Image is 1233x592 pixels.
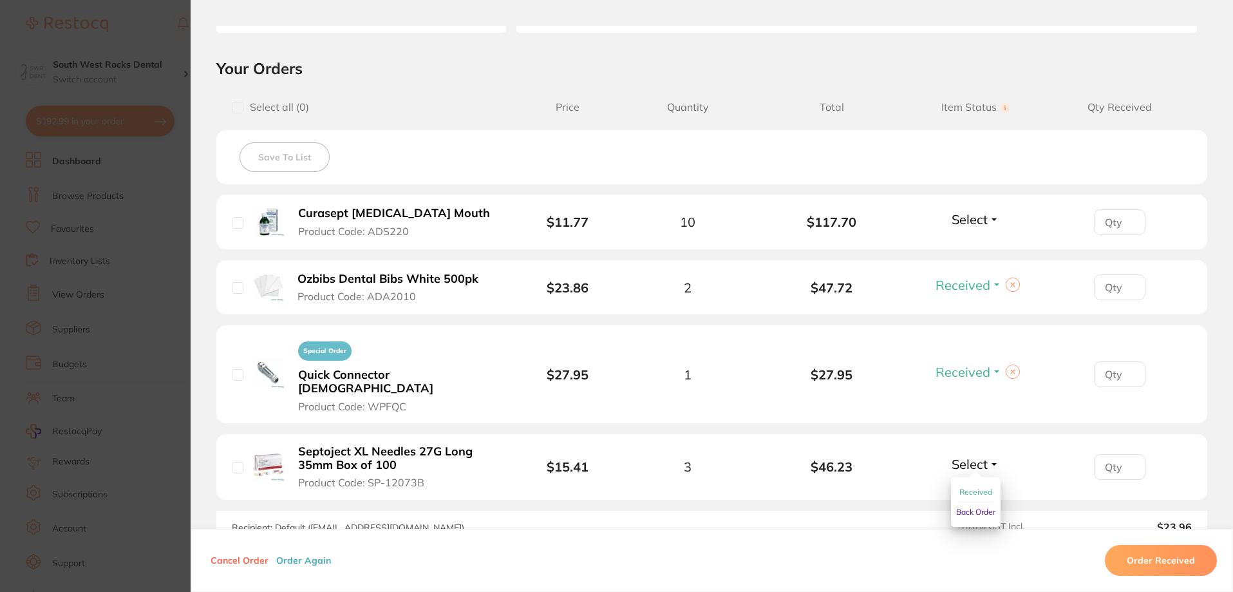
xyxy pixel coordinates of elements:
[936,364,990,380] span: Received
[760,215,904,229] b: $117.70
[253,271,284,301] img: Ozbibs Dental Bibs White 500pk
[547,214,588,230] b: $11.77
[216,59,1207,78] h2: Your Orders
[680,215,695,229] span: 10
[294,444,501,490] button: Septoject XL Needles 27G Long 35mm Box of 100 Product Code: SP-12073B
[952,456,988,472] span: Select
[956,507,995,517] span: Back Order
[240,142,330,172] button: Save To List
[684,367,692,382] span: 1
[547,459,588,475] b: $15.41
[760,367,904,382] b: $27.95
[232,522,464,533] span: Recipient: Default ( [EMAIL_ADDRESS][DOMAIN_NAME] )
[243,101,309,113] span: Select all ( 0 )
[932,277,1006,293] button: Received
[1006,278,1020,292] button: Clear selection
[616,101,760,113] span: Quantity
[936,277,990,293] span: Received
[956,502,995,522] button: Back Order
[298,477,424,488] span: Product Code: SP-12073B
[948,456,1003,472] button: Select
[1081,521,1192,533] output: $23.96
[1094,454,1145,480] input: Qty
[520,101,616,113] span: Price
[298,207,490,220] b: Curasept [MEDICAL_DATA] Mouth
[253,358,285,389] img: Quick Connector Female
[253,450,285,482] img: Septoject XL Needles 27G Long 35mm Box of 100
[294,272,493,303] button: Ozbibs Dental Bibs White 500pk Product Code: ADA2010
[298,341,352,361] span: Special Order
[294,336,501,413] button: Special OrderQuick Connector [DEMOGRAPHIC_DATA] Product Code: WPFQC
[959,482,992,502] button: Received
[904,101,1048,113] span: Item Status
[1006,365,1020,379] button: Clear selection
[547,280,588,296] b: $23.86
[760,101,904,113] span: Total
[932,364,1006,380] button: Received
[959,487,992,497] span: Received
[297,272,478,286] b: Ozbibs Dental Bibs White 500pk
[253,205,285,236] img: Curasept Chlorhexidine Mouth
[298,368,497,395] b: Quick Connector [DEMOGRAPHIC_DATA]
[952,211,988,227] span: Select
[272,555,335,566] button: Order Again
[1094,361,1145,387] input: Qty
[297,291,416,302] span: Product Code: ADA2010
[294,206,501,238] button: Curasept [MEDICAL_DATA] Mouth Product Code: ADS220
[298,225,409,237] span: Product Code: ADS220
[760,459,904,474] b: $46.23
[1094,209,1145,235] input: Qty
[948,211,1003,227] button: Select
[207,555,272,566] button: Cancel Order
[547,367,588,383] b: $27.95
[760,280,904,295] b: $47.72
[684,280,692,295] span: 2
[960,521,1071,533] span: 10.0 % GST Incl.
[684,459,692,474] span: 3
[298,401,406,412] span: Product Code: WPFQC
[1048,101,1192,113] span: Qty Received
[1105,545,1217,576] button: Order Received
[1094,274,1145,300] input: Qty
[298,445,497,472] b: Septoject XL Needles 27G Long 35mm Box of 100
